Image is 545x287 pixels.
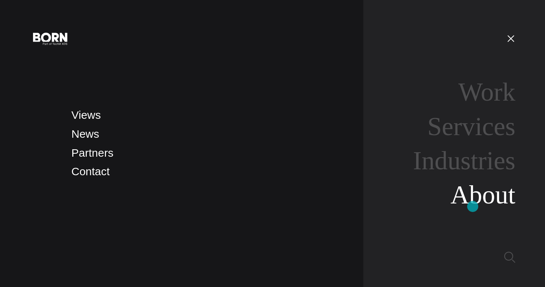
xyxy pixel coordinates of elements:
a: Services [427,112,515,141]
button: Open [502,30,520,46]
a: Partners [72,147,113,159]
a: Views [72,109,101,121]
a: About [450,180,515,209]
img: Search [504,252,515,263]
a: Contact [72,165,110,177]
a: Industries [413,146,515,175]
a: News [72,128,99,140]
a: Work [458,78,515,106]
